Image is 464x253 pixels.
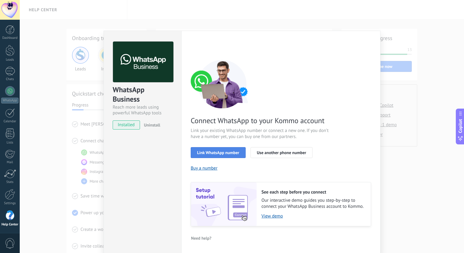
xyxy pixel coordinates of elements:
[113,42,173,83] img: logo_main.png
[113,104,172,116] div: Reach more leads using powerful WhatsApp tools
[1,77,19,81] div: Chats
[261,189,365,195] h2: See each step before you connect
[142,120,160,130] button: Uninstall
[1,201,19,205] div: Settings
[191,128,335,140] span: Link your existing WhatsApp number or connect a new one. If you don’t have a number yet, you can ...
[191,236,211,240] span: Need help?
[144,122,160,128] span: Uninstall
[1,223,19,227] div: Help Center
[1,160,19,164] div: Mail
[1,36,19,40] div: Dashboard
[191,165,217,171] button: Buy a number
[1,58,19,62] div: Leads
[1,120,19,123] div: Calendar
[261,197,365,210] span: Our interactive demo guides you step-by-step to connect your WhatsApp Business account to Kommo.
[1,141,19,145] div: Lists
[113,120,140,130] span: installed
[1,98,19,103] div: WhatsApp
[197,150,239,155] span: Link WhatsApp number
[191,234,212,243] button: Need help?
[113,85,172,104] div: WhatsApp Business
[457,119,463,133] span: Copilot
[1,180,19,184] div: Stats
[191,60,254,108] img: connect number
[191,147,246,158] button: Link WhatsApp number
[257,150,306,155] span: Use another phone number
[191,116,335,125] span: Connect WhatsApp to your Kommo account
[261,213,365,219] a: View demo
[251,147,312,158] button: Use another phone number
